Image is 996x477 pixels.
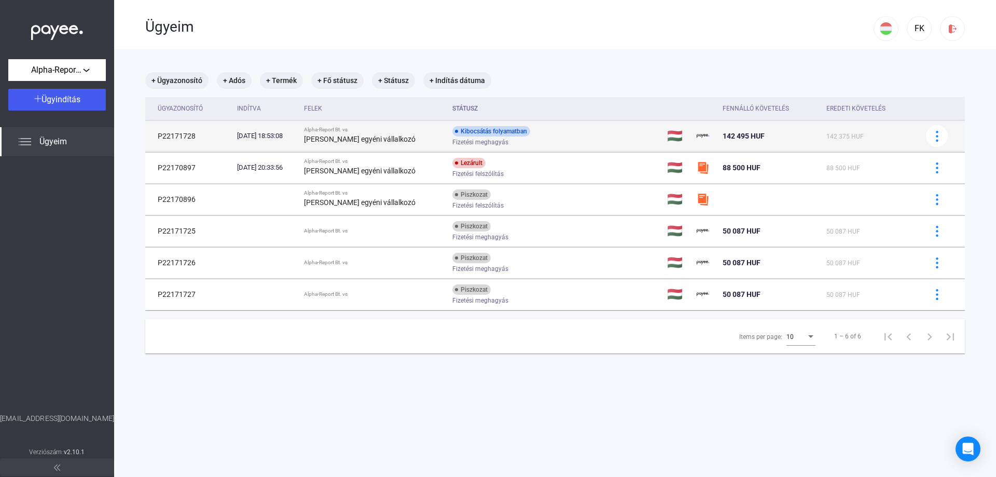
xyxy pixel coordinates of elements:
[452,189,491,200] div: Piszkozat
[237,131,296,141] div: [DATE] 18:53:08
[907,16,932,41] button: FK
[145,18,874,36] div: Ügyeim
[304,135,416,143] strong: [PERSON_NAME] egyéni vállalkozó
[304,190,444,196] div: Alpha-Report Bt. vs
[158,102,203,115] div: Ügyazonosító
[145,184,233,215] td: P22170896
[932,131,943,142] img: more-blue
[926,188,948,210] button: more-blue
[237,162,296,173] div: [DATE] 20:33:56
[663,215,693,247] td: 🇭🇺
[304,260,444,266] div: Alpha-Report Bt. vs
[260,72,303,89] mat-chip: + Termék
[304,102,322,115] div: Felek
[919,326,940,347] button: Next page
[39,135,67,148] span: Ügyeim
[926,157,948,179] button: more-blue
[940,326,961,347] button: Last page
[932,289,943,300] img: more-blue
[739,331,782,343] div: Items per page:
[932,194,943,205] img: more-blue
[8,59,106,81] button: Alpha-Report Bt.
[452,263,508,275] span: Fizetési meghagyás
[452,136,508,148] span: Fizetési meghagyás
[663,279,693,310] td: 🇭🇺
[723,102,789,115] div: Fennálló követelés
[304,228,444,234] div: Alpha-Report Bt. vs
[826,165,860,172] span: 88 500 HUF
[932,257,943,268] img: more-blue
[663,184,693,215] td: 🇭🇺
[452,294,508,307] span: Fizetési meghagyás
[947,23,958,34] img: logout-red
[940,16,965,41] button: logout-red
[41,94,80,104] span: Ügyindítás
[452,158,486,168] div: Lezárult
[956,437,980,461] div: Open Intercom Messenger
[878,326,898,347] button: First page
[910,22,928,35] div: FK
[8,89,106,111] button: Ügyindítás
[926,252,948,274] button: more-blue
[304,167,416,175] strong: [PERSON_NAME] egyéni vállalkozó
[723,132,765,140] span: 142 495 HUF
[880,22,892,35] img: HU
[304,102,444,115] div: Felek
[452,231,508,243] span: Fizetési meghagyás
[826,133,864,140] span: 142 375 HUF
[932,226,943,237] img: more-blue
[663,247,693,278] td: 🇭🇺
[452,253,491,263] div: Piszkozat
[826,228,860,235] span: 50 087 HUF
[926,220,948,242] button: more-blue
[145,72,209,89] mat-chip: + Ügyazonosító
[448,97,663,120] th: Státusz
[237,102,296,115] div: Indítva
[826,102,913,115] div: Eredeti követelés
[158,102,229,115] div: Ügyazonosító
[697,288,709,301] img: payee-logo
[145,120,233,152] td: P22171728
[34,95,41,102] img: plus-white.svg
[663,152,693,183] td: 🇭🇺
[663,120,693,152] td: 🇭🇺
[372,72,415,89] mat-chip: + Státusz
[926,283,948,305] button: more-blue
[697,256,709,269] img: payee-logo
[826,102,886,115] div: Eredeti követelés
[145,247,233,278] td: P22171726
[31,64,83,76] span: Alpha-Report Bt.
[145,279,233,310] td: P22171727
[64,448,85,456] strong: v2.10.1
[304,291,444,297] div: Alpha-Report Bt. vs
[145,152,233,183] td: P22170897
[874,16,898,41] button: HU
[54,465,60,471] img: arrow-double-left-grey.svg
[217,72,252,89] mat-chip: + Adós
[697,225,709,237] img: payee-logo
[311,72,364,89] mat-chip: + Fő státusz
[697,130,709,142] img: payee-logo
[932,162,943,173] img: more-blue
[31,19,83,40] img: white-payee-white-dot.svg
[304,198,416,207] strong: [PERSON_NAME] egyéni vállalkozó
[926,125,948,147] button: more-blue
[898,326,919,347] button: Previous page
[304,127,444,133] div: Alpha-Report Bt. vs
[786,333,794,340] span: 10
[834,330,861,343] div: 1 – 6 of 6
[304,158,444,165] div: Alpha-Report Bt. vs
[423,72,491,89] mat-chip: + Indítás dátuma
[452,199,504,212] span: Fizetési felszólítás
[145,215,233,247] td: P22171725
[723,102,818,115] div: Fennálló követelés
[697,161,709,174] img: szamlazzhu-mini
[697,193,709,206] img: szamlazzhu-mini
[786,330,815,343] mat-select: Items per page:
[723,227,760,235] span: 50 087 HUF
[723,258,760,267] span: 50 087 HUF
[452,168,504,180] span: Fizetési felszólítás
[19,135,31,148] img: list.svg
[723,163,760,172] span: 88 500 HUF
[452,221,491,231] div: Piszkozat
